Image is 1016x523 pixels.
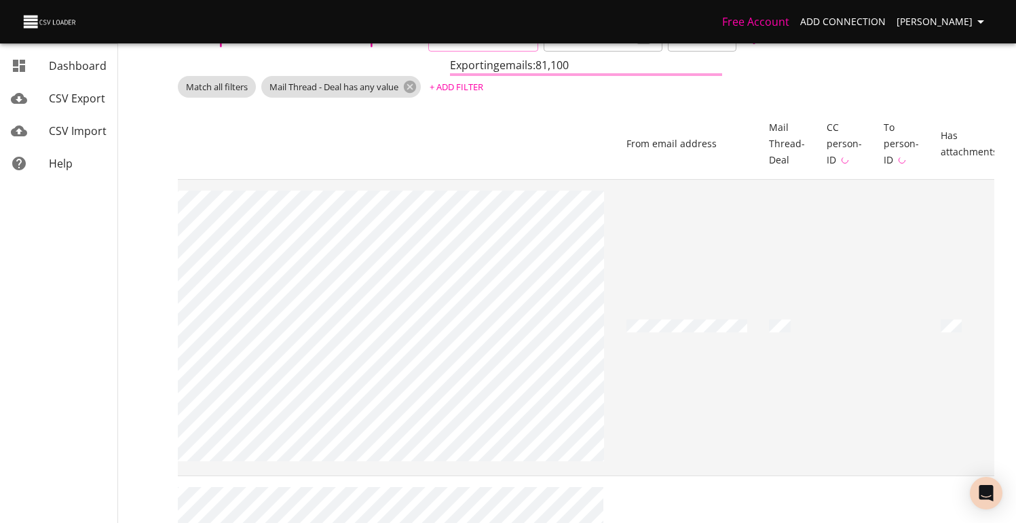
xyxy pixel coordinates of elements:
th: CC person - ID [816,109,873,180]
span: # 8 Pipedrive Emails Export [178,29,407,47]
span: CSV Import [49,123,107,138]
span: Match all filters [178,81,256,94]
div: Match all filters [178,76,256,98]
span: Help [49,156,73,171]
a: Add Connection [795,9,891,35]
img: CSV Loader [22,12,79,31]
th: From email address [616,109,759,180]
span: [PERSON_NAME] [897,14,989,31]
th: To person - ID [873,109,930,180]
button: + Add Filter [426,77,487,98]
div: Mail Thread - Deal has any value [261,76,421,98]
span: Mail Thread - Deal has any value [261,81,407,94]
div: Open Intercom Messenger [970,477,1002,509]
span: Add Connection [800,14,886,31]
span: CSV Export [49,91,105,106]
th: Mail Thread - Deal [758,109,816,180]
span: Dashboard [49,58,107,73]
button: [PERSON_NAME] [891,9,994,35]
span: + Add Filter [430,79,483,95]
th: Has attachments [930,109,1009,180]
span: Exporting emails : 81,100 [450,58,569,73]
a: Free Account [722,14,789,29]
